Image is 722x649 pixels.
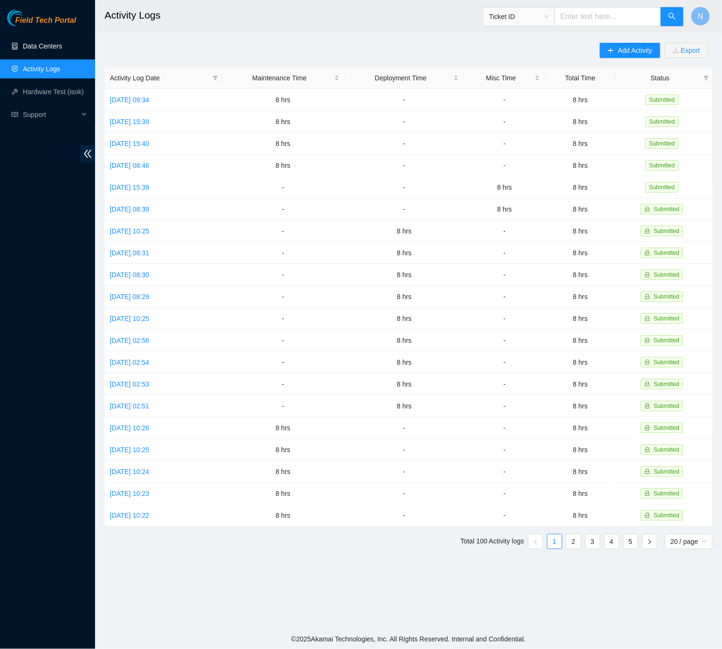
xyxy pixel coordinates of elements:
span: Submitted [654,446,679,453]
td: 8 hrs [545,286,615,308]
a: [DATE] 10:24 [110,468,149,475]
td: - [221,329,345,351]
span: Submitted [645,95,679,105]
td: 8 hrs [221,111,345,133]
span: lock [645,250,650,256]
span: right [647,539,653,545]
a: [DATE] 08:31 [110,249,149,257]
span: lock [645,381,650,387]
td: - [221,351,345,373]
td: - [464,286,546,308]
td: - [345,504,463,526]
span: N [698,10,703,22]
span: Submitted [654,337,679,344]
td: - [464,133,546,155]
a: [DATE] 02:56 [110,337,149,344]
a: [DATE] 08:46 [110,162,149,169]
td: - [221,395,345,417]
td: - [464,439,546,461]
a: [DATE] 10:25 [110,446,149,454]
td: 8 hrs [545,351,615,373]
td: 8 hrs [545,155,615,176]
td: - [464,155,546,176]
td: 8 hrs [545,373,615,395]
td: - [345,439,463,461]
td: - [464,483,546,504]
td: 8 hrs [221,483,345,504]
a: [DATE] 10:26 [110,424,149,432]
td: - [464,373,546,395]
span: filter [212,75,218,81]
td: 8 hrs [221,439,345,461]
td: - [464,461,546,483]
td: 8 hrs [545,504,615,526]
span: Submitted [654,315,679,322]
a: [DATE] 15:40 [110,140,149,147]
td: 8 hrs [221,504,345,526]
a: 3 [586,534,600,549]
span: lock [645,447,650,453]
td: - [345,417,463,439]
td: 8 hrs [345,242,463,264]
td: - [464,417,546,439]
span: Submitted [654,206,679,213]
td: - [221,373,345,395]
td: - [345,89,463,111]
span: Support [23,105,79,124]
td: - [221,176,345,198]
span: plus [607,47,614,55]
td: - [345,176,463,198]
span: filter [703,75,709,81]
td: 8 hrs [545,89,615,111]
span: lock [645,316,650,321]
td: 8 hrs [545,111,615,133]
td: 8 hrs [545,264,615,286]
span: Submitted [645,160,679,171]
button: downloadExport [665,43,708,58]
img: Akamai Technologies [7,10,48,26]
span: Submitted [645,116,679,127]
button: plusAdd Activity [600,43,660,58]
span: Submitted [645,182,679,193]
td: 8 hrs [464,176,546,198]
td: - [464,395,546,417]
td: - [345,483,463,504]
span: Submitted [654,381,679,387]
span: Submitted [654,403,679,409]
td: - [221,286,345,308]
li: Next Page [642,534,657,549]
span: filter [702,71,711,85]
td: - [221,264,345,286]
td: - [345,461,463,483]
td: 8 hrs [221,133,345,155]
a: [DATE] 09:34 [110,96,149,104]
td: - [345,111,463,133]
td: 8 hrs [545,483,615,504]
td: 8 hrs [221,461,345,483]
span: lock [645,294,650,300]
a: Data Centers [23,42,62,50]
span: Submitted [654,271,679,278]
span: lock [645,425,650,431]
td: 8 hrs [221,89,345,111]
li: 5 [623,534,638,549]
span: double-left [80,145,95,163]
li: 4 [604,534,619,549]
td: 8 hrs [545,220,615,242]
td: 8 hrs [545,329,615,351]
button: left [528,534,543,549]
span: Ticket ID [489,10,549,24]
a: [DATE] 02:53 [110,380,149,388]
span: lock [645,359,650,365]
a: [DATE] 02:51 [110,402,149,410]
a: 2 [567,534,581,549]
div: Page Size [665,534,712,549]
span: left [533,539,539,545]
td: 8 hrs [345,329,463,351]
a: [DATE] 10:25 [110,227,149,235]
a: [DATE] 15:39 [110,184,149,191]
li: 3 [585,534,600,549]
a: [DATE] 08:39 [110,205,149,213]
td: 8 hrs [221,417,345,439]
td: - [221,220,345,242]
